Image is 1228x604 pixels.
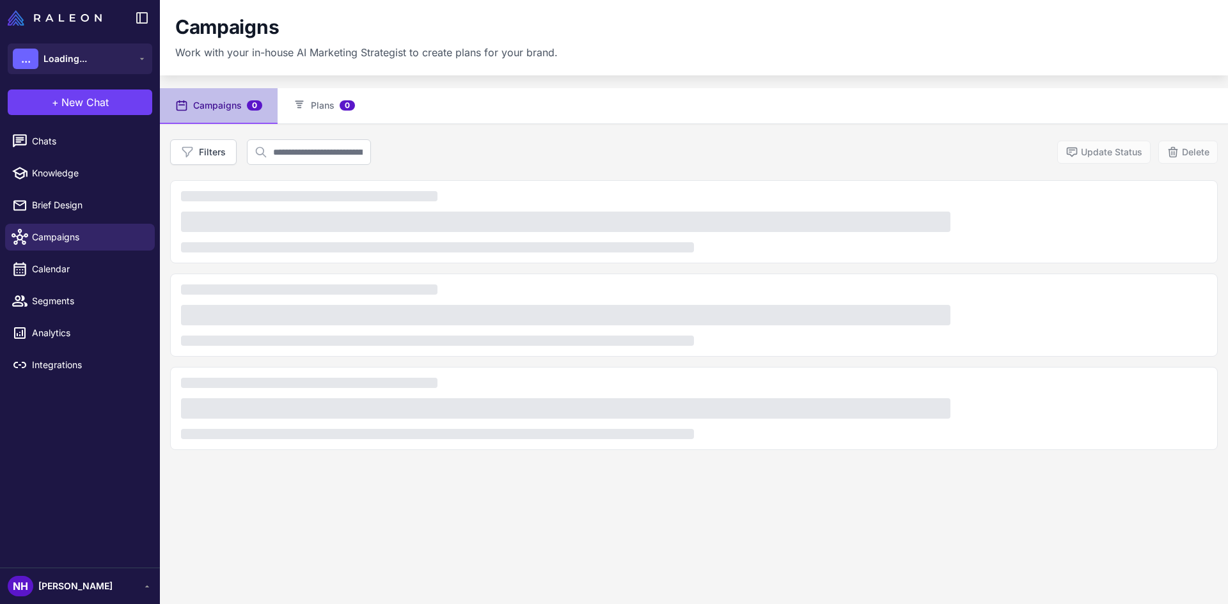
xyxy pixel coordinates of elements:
[8,10,102,26] img: Raleon Logo
[32,358,145,372] span: Integrations
[32,166,145,180] span: Knowledge
[32,262,145,276] span: Calendar
[175,15,279,40] h1: Campaigns
[8,576,33,596] div: NH
[32,326,145,340] span: Analytics
[170,139,237,165] button: Filters
[32,134,145,148] span: Chats
[5,256,155,283] a: Calendar
[5,224,155,251] a: Campaigns
[5,320,155,346] a: Analytics
[38,579,113,593] span: [PERSON_NAME]
[8,89,152,115] button: +New Chat
[1158,141,1218,164] button: Delete
[13,49,38,69] div: ...
[8,43,152,74] button: ...Loading...
[61,95,109,110] span: New Chat
[5,160,155,187] a: Knowledge
[32,198,145,212] span: Brief Design
[247,100,262,111] span: 0
[5,288,155,314] a: Segments
[175,45,558,60] p: Work with your in-house AI Marketing Strategist to create plans for your brand.
[5,352,155,378] a: Integrations
[5,192,155,219] a: Brief Design
[160,88,278,124] button: Campaigns0
[43,52,87,66] span: Loading...
[32,294,145,308] span: Segments
[52,95,59,110] span: +
[8,10,107,26] a: Raleon Logo
[340,100,355,111] span: 0
[278,88,370,124] button: Plans0
[1057,141,1151,164] button: Update Status
[32,230,145,244] span: Campaigns
[5,128,155,155] a: Chats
